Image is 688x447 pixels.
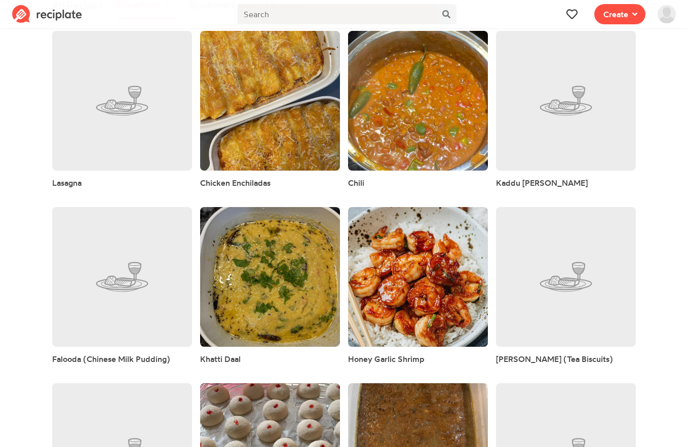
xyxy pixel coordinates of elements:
[348,354,425,364] span: Honey Garlic Shrimp
[200,178,271,188] span: Chicken Enchiladas
[52,178,82,188] span: Lasagna
[52,177,82,189] a: Lasagna
[348,178,364,188] span: Chili
[348,353,425,365] a: Honey Garlic Shrimp
[200,177,271,189] a: Chicken Enchiladas
[52,353,170,365] a: Falooda (Chinese Milk Pudding)
[52,354,170,364] span: Falooda (Chinese Milk Pudding)
[603,8,628,20] span: Create
[496,354,613,364] span: [PERSON_NAME] (Tea Biscuits)
[200,353,241,365] a: Khatti Daal
[348,177,364,189] a: Chili
[12,5,82,23] img: Reciplate
[594,4,645,24] button: Create
[496,177,588,189] a: Kaddu [PERSON_NAME]
[200,354,241,364] span: Khatti Daal
[496,178,588,188] span: Kaddu [PERSON_NAME]
[496,353,613,365] a: [PERSON_NAME] (Tea Biscuits)
[238,4,437,24] input: Search
[658,5,676,23] img: User's avatar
